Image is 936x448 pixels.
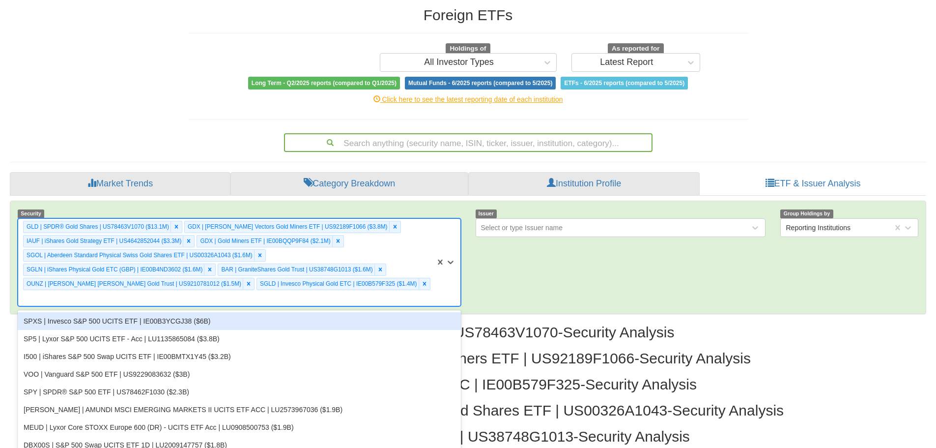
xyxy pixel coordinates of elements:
[18,330,461,348] div: SP5 | Lyxor S&P 500 UCITS ETF - Acc | LU1135865084 ($3.8B)
[780,209,833,218] span: Group Holdings by
[24,264,204,275] div: SGLN | iShares Physical Gold ETC (GBP) | IE00B4ND3602 ($1.6M)
[468,172,700,196] a: Institution Profile
[18,348,461,365] div: I500 | iShares S&P 500 Swap UCITS ETF | IE00BMTX1Y45 ($3.2B)
[10,350,926,366] h2: GDX | [PERSON_NAME] Vectors Gold Miners ETF | US92189F1066 - Security Analysis
[561,77,688,90] span: ETFs - 6/2025 reports (compared to 5/2025)
[10,172,230,196] a: Market Trends
[405,77,556,90] span: Mutual Funds - 6/2025 reports (compared to 5/2025)
[248,77,400,90] span: Long Term - Q2/2025 reports (compared to Q1/2025)
[18,312,461,330] div: SPXS | Invesco S&P 500 UCITS ETF | IE00B3YCGJ38 ($6B)
[230,172,468,196] a: Category Breakdown
[700,172,926,196] a: ETF & Issuer Analysis
[10,324,926,340] h2: GLD | SPDR® Gold Shares | US78463V1070 - Security Analysis
[446,43,490,54] span: Holdings of
[24,250,254,261] div: SGOL | Aberdeen Standard Physical Swiss Gold Shares ETF | US00326A1043 ($1.6M)
[600,58,653,67] div: Latest Report
[786,223,851,233] div: Reporting Institutions
[608,43,664,54] span: As reported for
[481,223,563,233] div: Select or type Issuer name
[476,209,497,218] span: Issuer
[188,7,748,23] h2: Foreign ETFs
[18,383,461,401] div: SPY | SPDR® S&P 500 ETF | US78462F1030 ($2.3B)
[185,221,389,233] div: GDX | [PERSON_NAME] Vectors Gold Miners ETF | US92189F1066 ($3.8M)
[18,401,461,418] div: [PERSON_NAME] | AMUNDI MSCI EMERGING MARKETS II UCITS ETF ACC | LU2573967036 ($1.9B)
[285,134,652,151] div: Search anything (security name, ISIN, ticker, issuer, institution, category)...
[424,58,494,67] div: All Investor Types
[18,209,44,218] span: Security
[197,236,332,247] div: GDX | Gold Miners ETF | IE00BQQP9F84 ($2.1M)
[10,376,926,392] h2: SGLD | Invesco Physical Gold ETC | IE00B579F325 - Security Analysis
[24,278,243,290] div: OUNZ | [PERSON_NAME] [PERSON_NAME] Gold Trust | US9210781012 ($1.5M)
[24,236,183,247] div: IAUF | iShares Gold Strategy ETF | US4642852044 ($3.3M)
[257,278,418,290] div: SGLD | Invesco Physical Gold ETC | IE00B579F325 ($1.4M)
[18,365,461,383] div: VOO | Vanguard S&P 500 ETF | US9229083632 ($3B)
[24,221,170,233] div: GLD | SPDR® Gold Shares | US78463V1070 ($13.1M)
[218,264,374,275] div: BAR | GraniteShares Gold Trust | US38748G1013 ($1.6M)
[181,94,756,104] div: Click here to see the latest reporting date of each institution
[10,428,926,445] h2: BAR | GraniteShares Gold Trust | US38748G1013 - Security Analysis
[18,418,461,436] div: MEUD | Lyxor Core STOXX Europe 600 (DR) - UCITS ETF Acc | LU0908500753 ($1.9B)
[10,402,926,418] h2: SGOL | Aberdeen Standard Physical Swiss Gold Shares ETF | US00326A1043 - Security Analysis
